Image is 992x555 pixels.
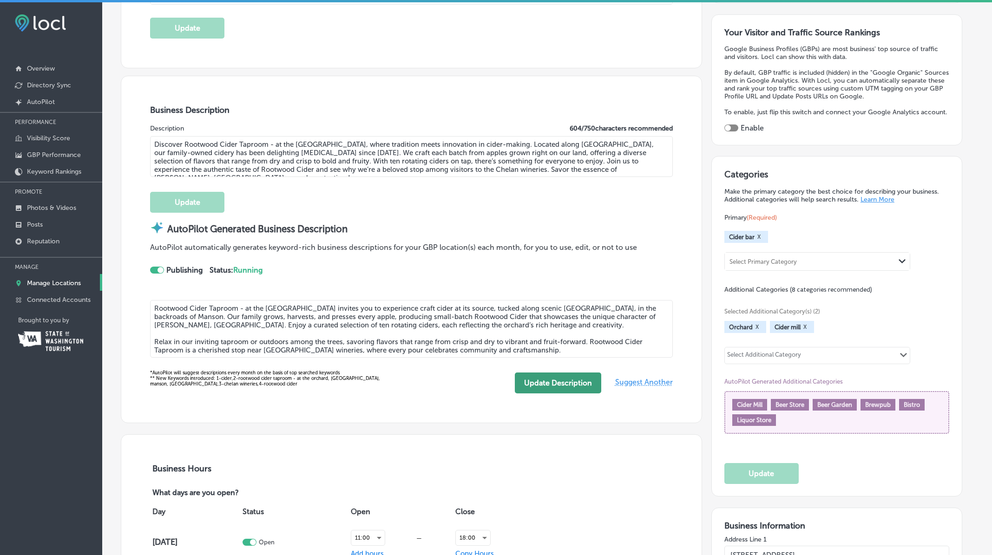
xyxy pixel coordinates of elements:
label: 604 / 750 characters recommended [570,124,673,132]
button: Update [150,18,224,39]
div: Select Additional Category [727,351,801,362]
p: GBP Performance [27,151,81,159]
p: Keyword Rankings [27,168,81,176]
p: Brought to you by [18,317,102,324]
span: Brewpub [865,401,891,408]
button: X [753,323,762,331]
p: Reputation [27,237,59,245]
a: Learn More [861,196,894,203]
span: (8 categories recommended) [790,285,872,294]
span: Suggest Another [615,371,673,393]
strong: AutoPilot Generated Business Description [167,223,348,235]
span: Orchard [729,324,753,331]
span: Cider mill [775,324,801,331]
button: X [755,233,763,241]
p: Connected Accounts [27,296,91,304]
strong: Publishing [166,266,203,274]
h4: [DATE] [152,537,240,547]
p: AutoPilot [27,98,55,106]
span: Selected Additional Category(s) (2) [724,308,942,315]
h3: Categories [724,169,949,183]
span: Liquor Store [737,417,771,424]
img: autopilot-icon [150,221,164,235]
div: — [385,535,453,542]
img: fda3e92497d09a02dc62c9cd864e3231.png [15,14,66,32]
textarea: Discover Rootwood Cider Taproom - at the [GEOGRAPHIC_DATA], where tradition meets innovation in c... [150,136,672,177]
button: Update [150,192,224,213]
span: Beer Store [775,401,804,408]
p: Manage Locations [27,279,81,287]
label: Enable [741,124,764,132]
span: Primary [724,214,777,222]
h3: Business Description [150,105,672,115]
p: Photos & Videos [27,204,76,212]
button: X [801,323,809,331]
th: Status [240,498,348,524]
th: Day [150,498,240,524]
p: By default, GBP traffic is included (hidden) in the "Google Organic" Sources item in Google Analy... [724,69,949,100]
label: Address Line 1 [724,535,949,543]
div: 18:00 [456,530,490,545]
textarea: Rootwood Cider Taproom - at the [GEOGRAPHIC_DATA] invites you to experience craft cider at its so... [150,300,672,358]
span: Beer Garden [817,401,852,408]
h3: Your Visitor and Traffic Source Rankings [724,27,949,38]
strong: Status: [210,266,263,274]
button: Update Description [515,372,601,393]
p: AutoPilot automatically generates keyword-rich business descriptions for your GBP location(s) eac... [150,243,637,252]
img: Washington Tourism [18,331,83,351]
span: Cider Mill [737,401,762,408]
p: To enable, just flip this switch and connect your Google Analytics account. [724,108,949,116]
h3: Business Information [724,521,949,531]
span: *AutoPilot will suggest descriptions every month on the basis of top searched keywords [150,370,340,376]
p: Overview [27,65,55,72]
h3: Business Hours [150,464,672,474]
p: Directory Sync [27,81,71,89]
p: Visibility Score [27,134,70,142]
span: Additional Categories [724,286,872,294]
p: Posts [27,221,43,229]
div: ** New Keywords introduced: 1- cider , 2- rootwood cider taproom - at the orchard, [GEOGRAPHIC_DA... [150,370,390,387]
span: AutoPilot Generated Additional Categories [724,378,942,385]
span: Running [233,266,263,274]
p: What days are you open? [150,489,305,498]
span: Bistro [904,401,920,408]
th: Close [453,498,542,524]
span: (Required) [747,214,777,222]
p: Make the primary category the best choice for describing your business. Additional categories wil... [724,188,949,203]
p: Open [259,539,275,546]
th: Open [348,498,453,524]
div: Select Primary Category [729,258,797,265]
label: Description [150,124,184,132]
p: Google Business Profiles (GBPs) are most business' top source of traffic and visitors. Locl can s... [724,45,949,61]
button: Update [724,463,799,484]
div: 11:00 [351,530,385,545]
span: Cider bar [729,234,755,241]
